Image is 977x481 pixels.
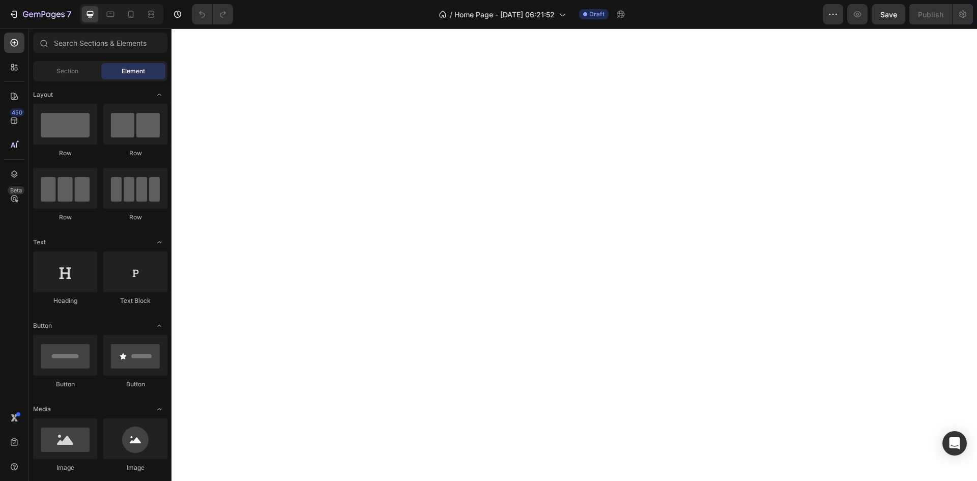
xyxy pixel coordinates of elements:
[103,296,167,305] div: Text Block
[918,9,943,20] div: Publish
[56,67,78,76] span: Section
[151,87,167,103] span: Toggle open
[192,4,233,24] div: Undo/Redo
[872,4,905,24] button: Save
[880,10,897,19] span: Save
[454,9,555,20] span: Home Page - [DATE] 06:21:52
[33,463,97,472] div: Image
[33,149,97,158] div: Row
[589,10,605,19] span: Draft
[103,213,167,222] div: Row
[33,405,51,414] span: Media
[67,8,71,20] p: 7
[122,67,145,76] span: Element
[4,4,76,24] button: 7
[942,431,967,456] div: Open Intercom Messenger
[909,4,952,24] button: Publish
[33,296,97,305] div: Heading
[33,213,97,222] div: Row
[33,238,46,247] span: Text
[33,90,53,99] span: Layout
[450,9,452,20] span: /
[171,29,977,481] iframe: Design area
[33,380,97,389] div: Button
[8,186,24,194] div: Beta
[103,463,167,472] div: Image
[103,149,167,158] div: Row
[10,108,24,117] div: 450
[33,33,167,53] input: Search Sections & Elements
[33,321,52,330] span: Button
[151,234,167,250] span: Toggle open
[103,380,167,389] div: Button
[151,401,167,417] span: Toggle open
[151,318,167,334] span: Toggle open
